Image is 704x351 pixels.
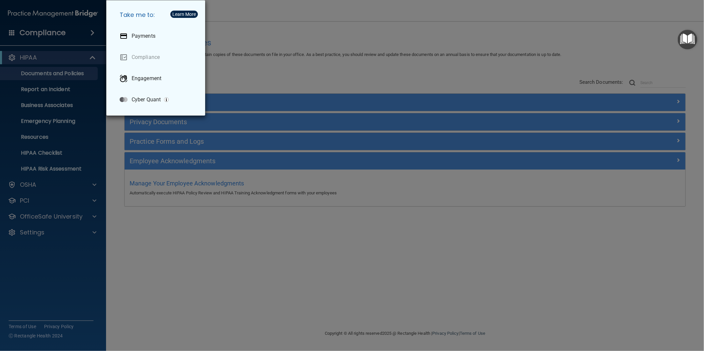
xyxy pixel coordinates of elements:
a: Compliance [114,48,200,67]
a: Cyber Quant [114,90,200,109]
iframe: Drift Widget Chat Controller [590,305,696,330]
a: Engagement [114,69,200,88]
div: Learn More [172,12,196,17]
button: Open Resource Center [678,30,697,49]
p: Engagement [132,75,161,82]
p: Payments [132,33,155,39]
p: Cyber Quant [132,96,161,103]
a: Payments [114,27,200,45]
button: Learn More [170,11,198,18]
h5: Take me to: [114,6,200,24]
